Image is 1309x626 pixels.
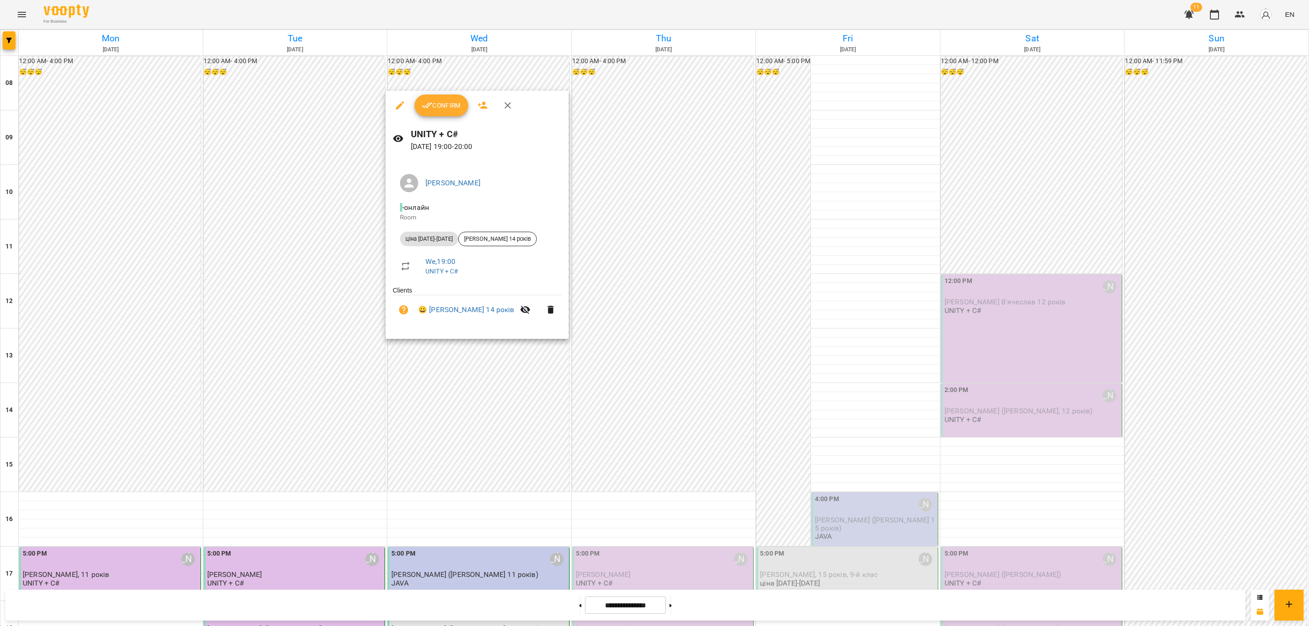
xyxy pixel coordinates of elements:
[418,304,515,315] a: 😀 [PERSON_NAME] 14 років
[425,257,455,266] a: We , 19:00
[400,235,458,243] span: ціна [DATE]-[DATE]
[400,203,431,212] span: - онлайн
[411,141,562,152] p: [DATE] 19:00 - 20:00
[393,286,561,328] ul: Clients
[400,213,554,222] p: Room
[422,100,461,111] span: Confirm
[425,179,480,187] a: [PERSON_NAME]
[411,127,562,141] h6: UNITY + C#
[393,299,415,321] button: Unpaid. Bill the attendance?
[415,94,468,116] button: Confirm
[459,235,536,243] span: [PERSON_NAME] 14 років
[425,268,458,275] a: UNITY + C#
[458,232,537,246] div: [PERSON_NAME] 14 років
